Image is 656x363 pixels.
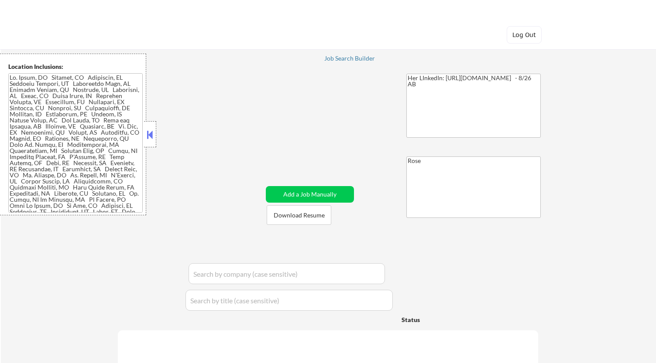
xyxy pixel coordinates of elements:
[402,312,477,327] div: Status
[185,290,393,311] input: Search by title (case sensitive)
[189,263,385,284] input: Search by company (case sensitive)
[507,26,542,44] button: Log Out
[266,186,354,203] button: Add a Job Manually
[267,205,331,225] button: Download Resume
[324,55,375,64] a: Job Search Builder
[8,62,143,71] div: Location Inclusions:
[324,55,375,61] div: Job Search Builder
